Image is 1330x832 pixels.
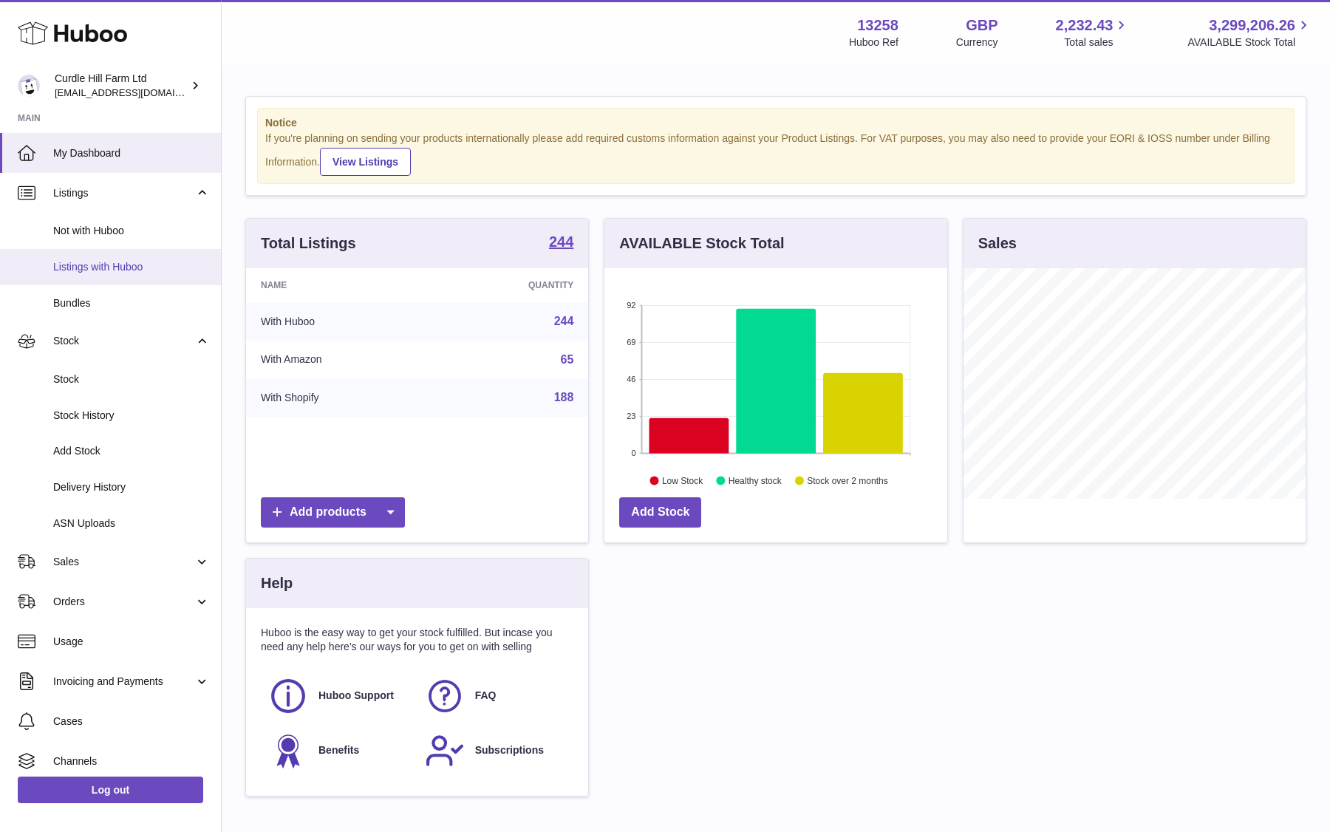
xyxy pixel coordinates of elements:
[475,743,544,757] span: Subscriptions
[627,301,636,310] text: 92
[53,372,210,386] span: Stock
[554,315,574,327] a: 244
[268,676,410,716] a: Huboo Support
[265,132,1286,176] div: If you're planning on sending your products internationally please add required customs informati...
[261,626,573,654] p: Huboo is the easy way to get your stock fulfilled. But incase you need any help here's our ways f...
[246,268,434,302] th: Name
[53,146,210,160] span: My Dashboard
[55,72,188,100] div: Curdle Hill Farm Ltd
[261,497,405,528] a: Add products
[53,675,194,689] span: Invoicing and Payments
[632,449,636,457] text: 0
[53,635,210,649] span: Usage
[561,353,574,366] a: 65
[53,444,210,458] span: Add Stock
[18,777,203,803] a: Log out
[857,16,898,35] strong: 13258
[1209,16,1295,35] span: 3,299,206.26
[246,378,434,417] td: With Shopify
[246,341,434,379] td: With Amazon
[265,116,1286,130] strong: Notice
[1056,16,1114,35] span: 2,232.43
[849,35,898,50] div: Huboo Ref
[53,186,194,200] span: Listings
[978,233,1017,253] h3: Sales
[53,715,210,729] span: Cases
[549,234,573,252] a: 244
[261,573,293,593] h3: Help
[318,743,359,757] span: Benefits
[619,233,784,253] h3: AVAILABLE Stock Total
[808,475,888,485] text: Stock over 2 months
[261,233,356,253] h3: Total Listings
[425,676,567,716] a: FAQ
[1187,16,1312,50] a: 3,299,206.26 AVAILABLE Stock Total
[53,516,210,531] span: ASN Uploads
[729,475,782,485] text: Healthy stock
[662,475,703,485] text: Low Stock
[53,409,210,423] span: Stock History
[1064,35,1130,50] span: Total sales
[53,260,210,274] span: Listings with Huboo
[549,234,573,249] strong: 244
[53,595,194,609] span: Orders
[320,148,411,176] a: View Listings
[53,296,210,310] span: Bundles
[966,16,997,35] strong: GBP
[18,75,40,97] img: martinmarafko@gmail.com
[475,689,497,703] span: FAQ
[627,412,636,420] text: 23
[268,731,410,771] a: Benefits
[434,268,589,302] th: Quantity
[627,375,636,383] text: 46
[53,480,210,494] span: Delivery History
[246,302,434,341] td: With Huboo
[956,35,998,50] div: Currency
[53,334,194,348] span: Stock
[1056,16,1130,50] a: 2,232.43 Total sales
[53,555,194,569] span: Sales
[425,731,567,771] a: Subscriptions
[318,689,394,703] span: Huboo Support
[53,754,210,768] span: Channels
[619,497,701,528] a: Add Stock
[53,224,210,238] span: Not with Huboo
[554,391,574,403] a: 188
[627,338,636,347] text: 69
[55,86,217,98] span: [EMAIL_ADDRESS][DOMAIN_NAME]
[1187,35,1312,50] span: AVAILABLE Stock Total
